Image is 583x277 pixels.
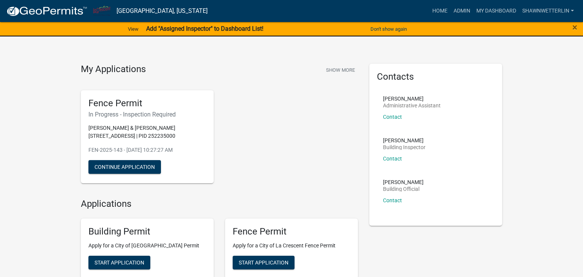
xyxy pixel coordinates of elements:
button: Show More [323,64,358,76]
h6: In Progress - Inspection Required [88,111,206,118]
p: Administrative Assistant [383,103,441,108]
p: FEN-2025-143 - [DATE] 10:27:27 AM [88,146,206,154]
h4: Applications [81,198,358,209]
span: × [572,22,577,33]
a: Contact [383,156,402,162]
button: Start Application [233,256,295,269]
a: Contact [383,114,402,120]
p: [PERSON_NAME] & [PERSON_NAME] [STREET_ADDRESS] | PID 252235000 [88,124,206,140]
button: Start Application [88,256,150,269]
h5: Fence Permit [88,98,206,109]
button: Continue Application [88,160,161,174]
p: Building Inspector [383,145,425,150]
p: Apply for a City of [GEOGRAPHIC_DATA] Permit [88,242,206,250]
strong: Add "Assigned Inspector" to Dashboard List! [146,25,263,32]
a: ShawnWetterlin [519,4,577,18]
p: Building Official [383,186,424,192]
a: Home [429,4,451,18]
p: [PERSON_NAME] [383,96,441,101]
h5: Fence Permit [233,226,350,237]
span: Start Application [95,260,144,266]
a: My Dashboard [473,4,519,18]
button: Close [572,23,577,32]
a: Contact [383,197,402,203]
button: Don't show again [367,23,410,35]
img: City of La Crescent, Minnesota [93,6,110,16]
p: [PERSON_NAME] [383,138,425,143]
a: [GEOGRAPHIC_DATA], [US_STATE] [117,5,208,17]
h5: Contacts [377,71,495,82]
h5: Building Permit [88,226,206,237]
p: [PERSON_NAME] [383,179,424,185]
a: View [125,23,142,35]
p: Apply for a City of La Crescent Fence Permit [233,242,350,250]
span: Start Application [239,260,288,266]
h4: My Applications [81,64,146,75]
a: Admin [451,4,473,18]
